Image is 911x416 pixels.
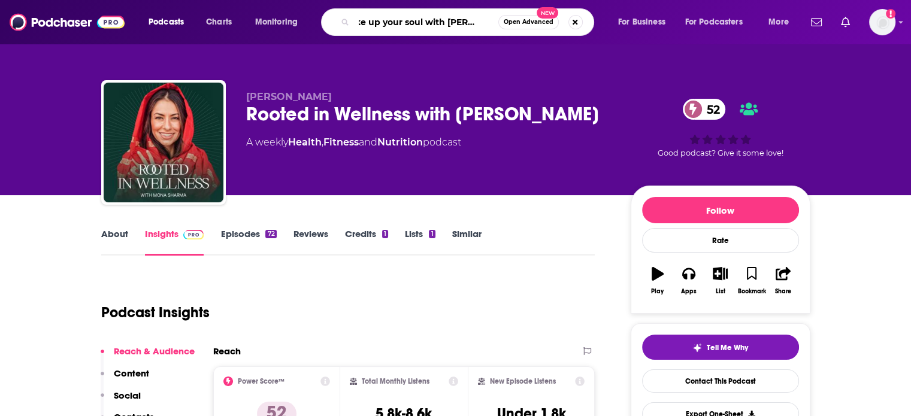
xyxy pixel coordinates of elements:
[736,259,767,302] button: Bookmark
[695,99,726,120] span: 52
[452,228,482,256] a: Similar
[323,136,359,148] a: Fitness
[149,14,184,31] span: Podcasts
[213,345,241,357] h2: Reach
[677,13,760,32] button: open menu
[220,228,276,256] a: Episodes72
[405,228,435,256] a: Lists1
[354,13,498,32] input: Search podcasts, credits, & more...
[238,377,285,385] h2: Power Score™
[332,8,606,36] div: Search podcasts, credits, & more...
[716,288,725,295] div: List
[206,14,232,31] span: Charts
[101,368,149,390] button: Content
[504,19,553,25] span: Open Advanced
[140,13,199,32] button: open menu
[429,230,435,238] div: 1
[658,148,783,157] span: Good podcast? Give it some love!
[288,136,322,148] a: Health
[704,259,736,302] button: List
[683,99,726,120] a: 52
[869,9,895,35] span: Logged in as Ashley_Beenen
[886,9,895,19] svg: Add a profile image
[498,15,559,29] button: Open AdvancedNew
[255,14,298,31] span: Monitoring
[114,390,141,401] p: Social
[246,135,461,150] div: A weekly podcast
[104,83,223,202] img: Rooted in Wellness with Mona Sharma
[869,9,895,35] img: User Profile
[642,197,799,223] button: Follow
[145,228,204,256] a: InsightsPodchaser Pro
[642,335,799,360] button: tell me why sparkleTell Me Why
[377,136,423,148] a: Nutrition
[247,13,313,32] button: open menu
[359,136,377,148] span: and
[673,259,704,302] button: Apps
[642,369,799,393] a: Contact This Podcast
[642,228,799,253] div: Rate
[651,288,664,295] div: Play
[265,230,276,238] div: 72
[836,12,855,32] a: Show notifications dropdown
[322,136,323,148] span: ,
[537,7,558,19] span: New
[760,13,804,32] button: open menu
[246,91,332,102] span: [PERSON_NAME]
[869,9,895,35] button: Show profile menu
[707,343,748,353] span: Tell Me Why
[101,390,141,412] button: Social
[737,288,765,295] div: Bookmark
[685,14,743,31] span: For Podcasters
[642,259,673,302] button: Play
[490,377,556,385] h2: New Episode Listens
[101,228,128,256] a: About
[10,11,125,34] img: Podchaser - Follow, Share and Rate Podcasts
[692,343,702,353] img: tell me why sparkle
[767,259,798,302] button: Share
[198,13,239,32] a: Charts
[768,14,789,31] span: More
[681,288,697,295] div: Apps
[101,303,210,321] h1: Podcast Insights
[618,14,665,31] span: For Business
[382,230,388,238] div: 1
[293,228,328,256] a: Reviews
[101,345,195,368] button: Reach & Audience
[114,368,149,379] p: Content
[114,345,195,357] p: Reach & Audience
[345,228,388,256] a: Credits1
[610,13,680,32] button: open menu
[631,91,810,165] div: 52Good podcast? Give it some love!
[806,12,827,32] a: Show notifications dropdown
[775,288,791,295] div: Share
[183,230,204,239] img: Podchaser Pro
[362,377,429,385] h2: Total Monthly Listens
